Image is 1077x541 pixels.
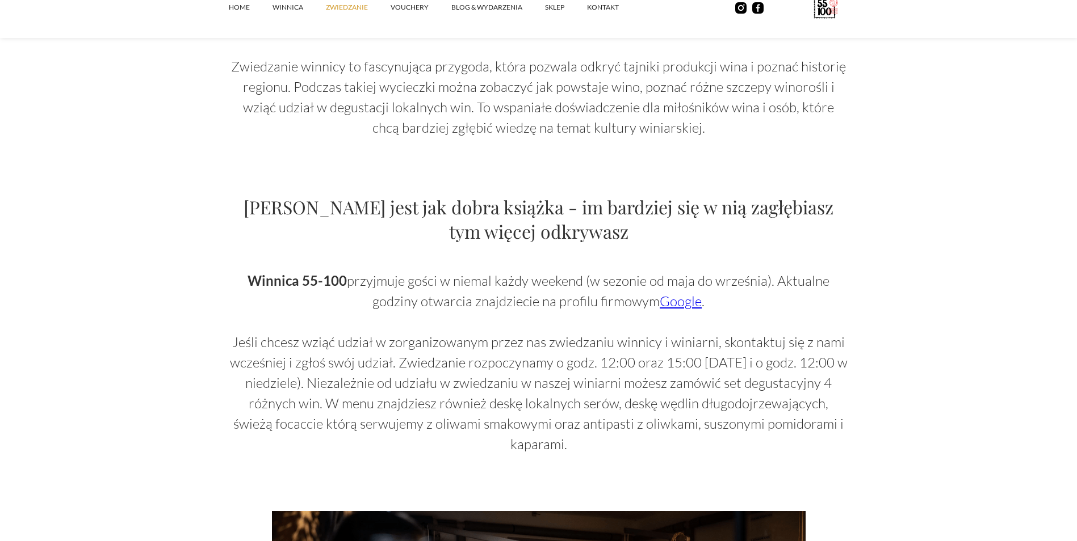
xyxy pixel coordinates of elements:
[229,56,849,138] p: Zwiedzanie winnicy to fascynująca przygoda, która pozwala odkryć tajniki produkcji wina i poznać ...
[660,293,702,310] a: Google
[248,272,347,289] strong: Winnica 55-100
[229,195,849,243] h2: [PERSON_NAME] jest jak dobra książka - im bardziej się w nią zagłębiasz tym więcej odkrywasz
[229,270,849,454] p: przyjmuje gości w niemal każdy weekend (w sezonie od maja do września). Aktualne godziny otwarcia...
